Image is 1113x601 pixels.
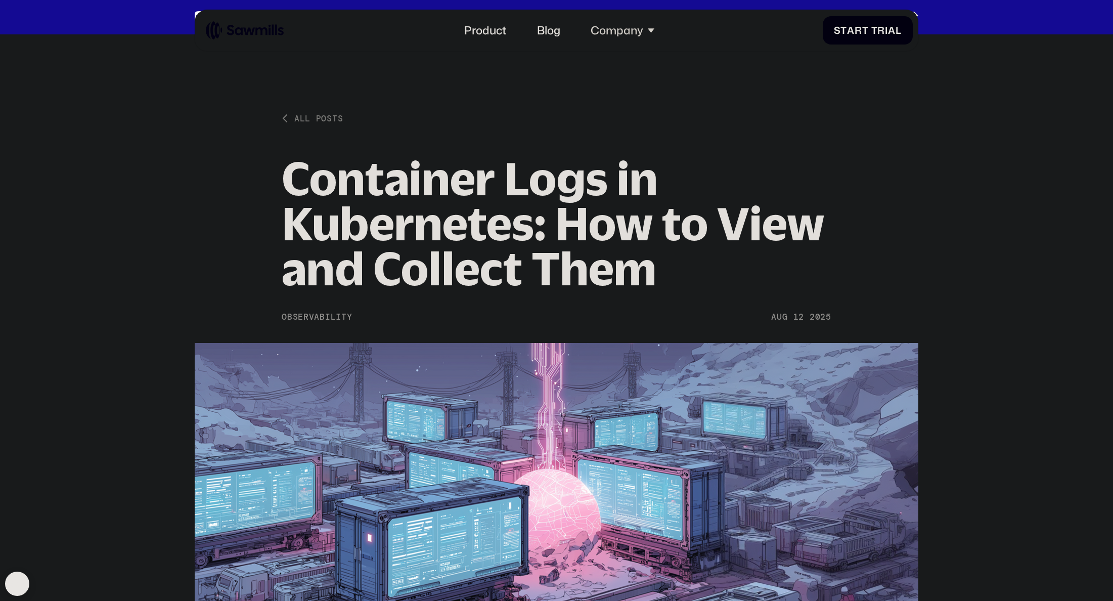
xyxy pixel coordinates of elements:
[885,24,888,36] span: i
[5,572,29,596] button: Open CMP widget
[771,312,787,322] div: Aug
[896,24,902,36] span: l
[282,156,831,291] h1: Container Logs in Kubernetes: How to View and Collect Them
[282,312,352,322] div: Observability
[823,16,913,45] a: StartTrial
[282,113,343,124] a: All posts
[888,24,896,36] span: a
[583,15,662,45] div: Company
[834,24,841,36] span: S
[840,24,847,36] span: t
[294,113,343,124] div: All posts
[855,24,862,36] span: r
[456,15,515,45] a: Product
[877,24,885,36] span: r
[871,24,878,36] span: T
[862,24,869,36] span: t
[528,15,568,45] a: Blog
[810,312,831,322] div: 2025
[847,24,855,36] span: a
[793,312,804,322] div: 12
[591,24,643,37] div: Company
